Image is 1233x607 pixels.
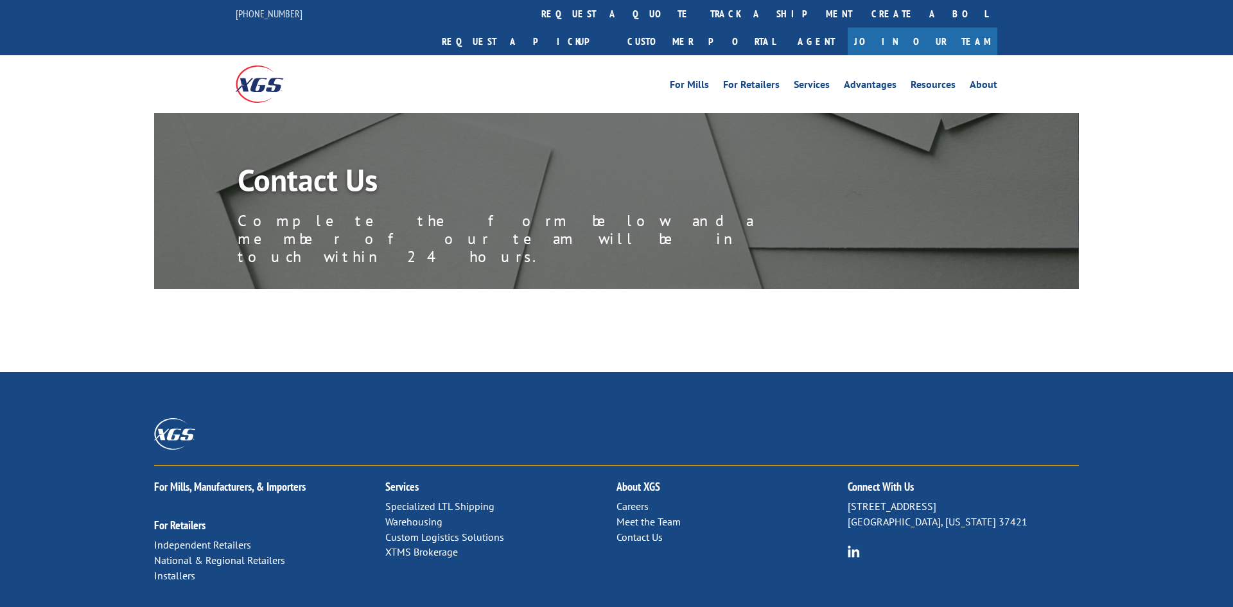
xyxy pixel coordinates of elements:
a: About XGS [616,479,660,494]
a: Services [385,479,419,494]
a: Meet the Team [616,515,681,528]
a: Join Our Team [848,28,997,55]
p: [STREET_ADDRESS] [GEOGRAPHIC_DATA], [US_STATE] 37421 [848,499,1079,530]
a: Contact Us [616,531,663,543]
a: Services [794,80,830,94]
a: Customer Portal [618,28,785,55]
a: Resources [911,80,956,94]
img: XGS_Logos_ALL_2024_All_White [154,418,195,450]
a: Advantages [844,80,896,94]
a: Request a pickup [432,28,618,55]
a: Careers [616,500,649,513]
h1: Contact Us [238,164,816,202]
a: For Mills [670,80,709,94]
a: Custom Logistics Solutions [385,531,504,543]
a: XTMS Brokerage [385,545,458,558]
a: Specialized LTL Shipping [385,500,494,513]
h2: Connect With Us [848,481,1079,499]
a: For Retailers [154,518,205,532]
img: group-6 [848,545,860,558]
a: Independent Retailers [154,538,251,551]
a: [PHONE_NUMBER] [236,7,302,20]
a: For Mills, Manufacturers, & Importers [154,479,306,494]
a: Agent [785,28,848,55]
a: Installers [154,569,195,582]
p: Complete the form below and a member of our team will be in touch within 24 hours. [238,212,816,266]
a: About [970,80,997,94]
a: For Retailers [723,80,780,94]
a: Warehousing [385,515,442,528]
a: National & Regional Retailers [154,554,285,567]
